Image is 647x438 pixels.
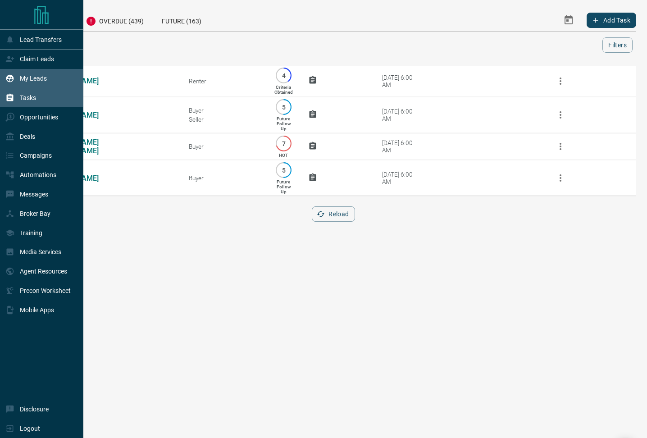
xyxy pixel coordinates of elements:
[602,37,633,53] button: Filters
[274,85,293,95] p: Criteria Obtained
[77,9,153,31] div: Overdue (439)
[312,206,355,222] button: Reload
[382,171,420,185] div: [DATE] 6:00 AM
[382,74,420,88] div: [DATE] 6:00 AM
[280,104,287,110] p: 5
[277,179,291,194] p: Future Follow Up
[280,140,287,147] p: 7
[280,72,287,79] p: 4
[189,78,259,85] div: Renter
[280,167,287,173] p: 5
[277,116,291,131] p: Future Follow Up
[382,108,420,122] div: [DATE] 6:00 AM
[189,107,259,114] div: Buyer
[189,174,259,182] div: Buyer
[382,139,420,154] div: [DATE] 6:00 AM
[189,116,259,123] div: Seller
[153,9,210,31] div: Future (163)
[558,9,579,31] button: Select Date Range
[279,153,288,158] p: HOT
[587,13,636,28] button: Add Task
[189,143,259,150] div: Buyer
